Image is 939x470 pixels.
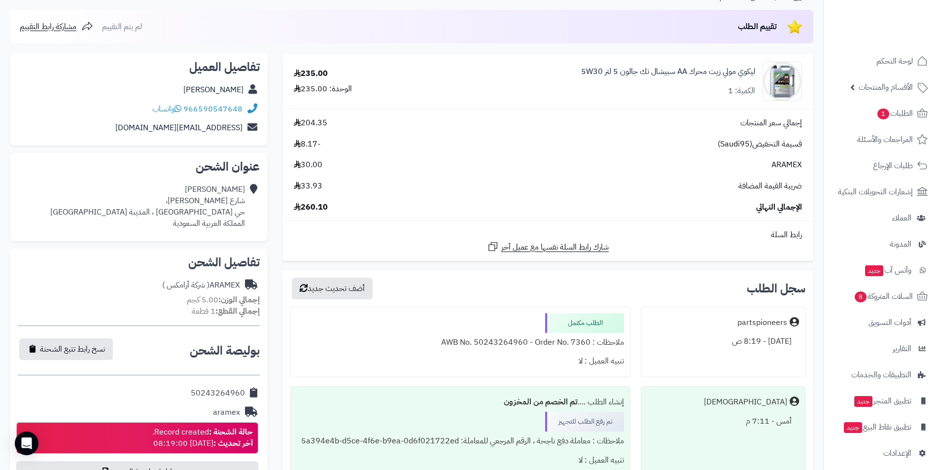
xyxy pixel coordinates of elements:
span: 204.35 [294,117,327,129]
span: ضريبة القيمة المضافة [738,181,802,192]
span: المراجعات والأسئلة [857,133,913,146]
a: لوحة التحكم [830,49,933,73]
div: [PERSON_NAME] شارع [PERSON_NAME]، حي [GEOGRAPHIC_DATA] ، المدينة [GEOGRAPHIC_DATA] المملكة العربي... [50,184,245,229]
a: المدونة [830,232,933,256]
span: -8.17 [294,139,320,150]
img: 7530-90x90.png [763,62,801,101]
span: لوحة التحكم [876,54,913,68]
span: طلبات الإرجاع [873,159,913,173]
b: تم الخصم من المخزون [504,396,578,408]
button: أضف تحديث جديد [292,278,373,299]
strong: حالة الشحنة : [209,426,253,438]
span: تطبيق نقاط البيع [843,420,911,434]
a: التقارير [830,337,933,361]
div: ملاحظات : معاملة دفع ناجحة ، الرقم المرجعي للمعاملة: 5a394e4b-d5ce-4f6e-b9ea-0d6f021722ed [297,432,624,451]
h2: تفاصيل العميل [18,61,260,73]
a: وآتس آبجديد [830,258,933,282]
a: مشاركة رابط التقييم [20,21,93,33]
strong: إجمالي الوزن: [218,294,260,306]
span: 1 [877,108,889,119]
a: واتساب [152,103,181,115]
a: طلبات الإرجاع [830,154,933,178]
span: أدوات التسويق [869,316,911,329]
span: التطبيقات والخدمات [851,368,911,382]
h3: سجل الطلب [747,283,805,294]
span: 8 [855,291,867,302]
a: 966590547648 [183,103,243,115]
h2: عنوان الشحن [18,161,260,173]
span: جديد [865,265,883,276]
div: أمس - 7:11 م [647,412,799,431]
span: تطبيق المتجر [853,394,911,408]
span: مشاركة رابط التقييم [20,21,76,33]
a: تطبيق نقاط البيعجديد [830,415,933,439]
span: 260.10 [294,202,328,213]
div: الطلب مكتمل [545,313,624,333]
span: الطلبات [876,107,913,120]
a: إشعارات التحويلات البنكية [830,180,933,204]
span: جديد [844,422,862,433]
strong: إجمالي القطع: [215,305,260,317]
a: الإعدادات [830,441,933,465]
span: ( شركة أرامكس ) [162,279,209,291]
a: المراجعات والأسئلة [830,128,933,151]
small: 1 قطعة [192,305,260,317]
div: aramex [213,407,240,418]
div: Record created. [DATE] 08:19:00 [152,427,253,449]
h2: تفاصيل الشحن [18,256,260,268]
div: تنبيه العميل : لا [297,451,624,470]
span: قسيمة التخفيض(Saudi95) [718,139,802,150]
span: السلات المتروكة [854,289,913,303]
span: تقييم الطلب [738,21,777,33]
div: [DEMOGRAPHIC_DATA] [704,397,787,408]
span: 30.00 [294,159,322,171]
div: إنشاء الطلب .... [297,393,624,412]
small: 5.00 كجم [187,294,260,306]
a: [PERSON_NAME] [183,84,243,96]
span: 33.93 [294,181,322,192]
a: السلات المتروكة8 [830,285,933,308]
div: رابط السلة [286,229,809,241]
div: [DATE] - 8:19 ص [647,332,799,351]
button: نسخ رابط تتبع الشحنة [19,338,113,360]
div: الكمية: 1 [728,85,755,97]
span: نسخ رابط تتبع الشحنة [40,343,105,355]
img: logo-2.png [872,28,930,48]
a: التطبيقات والخدمات [830,363,933,387]
span: وآتس آب [864,263,911,277]
span: شارك رابط السلة نفسها مع عميل آخر [501,242,609,253]
div: partspioneers [737,317,787,328]
span: لم يتم التقييم [102,21,142,33]
a: ليكوي مولي زيت محرك AA سبيشال تك جالون 5 لتر 5W30 [581,66,755,77]
span: جديد [854,396,872,407]
span: التقارير [893,342,911,356]
span: ARAMEX [771,159,802,171]
span: الإجمالي النهائي [756,202,802,213]
span: العملاء [892,211,911,225]
div: ARAMEX [162,280,240,291]
strong: آخر تحديث : [213,437,253,449]
div: تنبيه العميل : لا [297,352,624,371]
div: ملاحظات : AWB No. 50243264960 - Order No. 7360 [297,333,624,352]
span: المدونة [890,237,911,251]
a: العملاء [830,206,933,230]
a: الطلبات1 [830,102,933,125]
a: أدوات التسويق [830,311,933,334]
div: تم رفع الطلب للتجهيز [545,412,624,432]
a: تطبيق المتجرجديد [830,389,933,413]
h2: بوليصة الشحن [190,345,260,357]
div: 235.00 [294,68,328,79]
div: الوحدة: 235.00 [294,83,352,95]
span: الأقسام والمنتجات [859,80,913,94]
div: Open Intercom Messenger [15,432,38,455]
a: [EMAIL_ADDRESS][DOMAIN_NAME] [115,122,243,134]
span: الإعدادات [883,446,911,460]
span: إجمالي سعر المنتجات [740,117,802,129]
span: إشعارات التحويلات البنكية [838,185,913,199]
div: 50243264960 [191,388,245,399]
a: شارك رابط السلة نفسها مع عميل آخر [487,241,609,253]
